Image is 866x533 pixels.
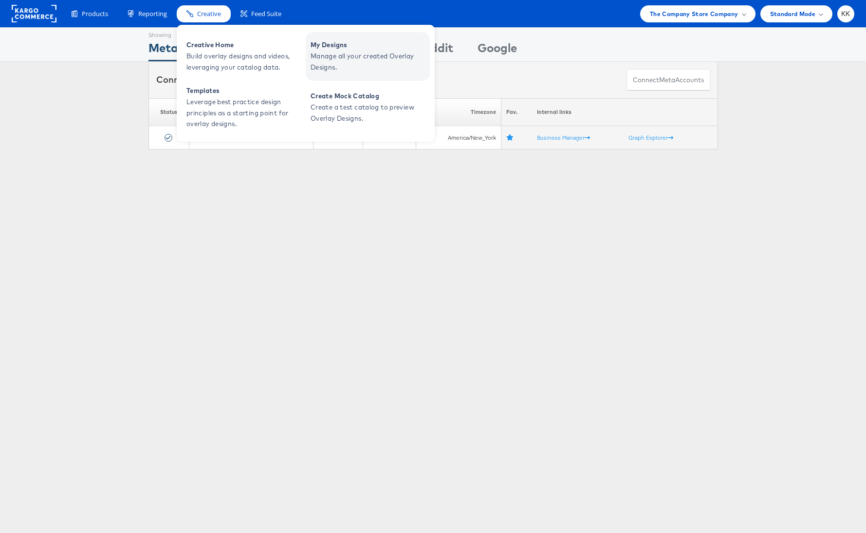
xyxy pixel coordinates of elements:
[186,85,303,96] span: Templates
[186,51,303,73] span: Build overlay designs and videos, leveraging your catalog data.
[311,102,427,124] span: Create a test catalog to preview Overlay Designs.
[186,96,303,129] span: Leverage best practice design principles as a starting point for overlay designs.
[537,134,590,141] a: Business Manager
[626,69,710,91] button: ConnectmetaAccounts
[197,9,221,18] span: Creative
[306,83,430,132] a: Create Mock Catalog Create a test catalog to preview Overlay Designs.
[156,74,263,86] div: Connected accounts
[841,11,850,17] span: KK
[628,134,673,141] a: Graph Explorer
[478,39,517,61] div: Google
[650,9,738,19] span: The Company Store Company
[148,39,178,61] div: Meta
[138,9,167,18] span: Reporting
[416,126,501,149] td: America/New_York
[311,39,427,51] span: My Designs
[311,91,427,102] span: Create Mock Catalog
[659,75,675,85] span: meta
[311,51,427,73] span: Manage all your created Overlay Designs.
[417,39,453,61] div: Reddit
[416,98,501,126] th: Timezone
[186,39,303,51] span: Creative Home
[770,9,815,19] span: Standard Mode
[148,28,178,39] div: Showing
[306,32,430,81] a: My Designs Manage all your created Overlay Designs.
[182,83,306,132] a: Templates Leverage best practice design principles as a starting point for overlay designs.
[182,32,306,81] a: Creative Home Build overlay designs and videos, leveraging your catalog data.
[82,9,108,18] span: Products
[148,98,189,126] th: Status
[251,9,281,18] span: Feed Suite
